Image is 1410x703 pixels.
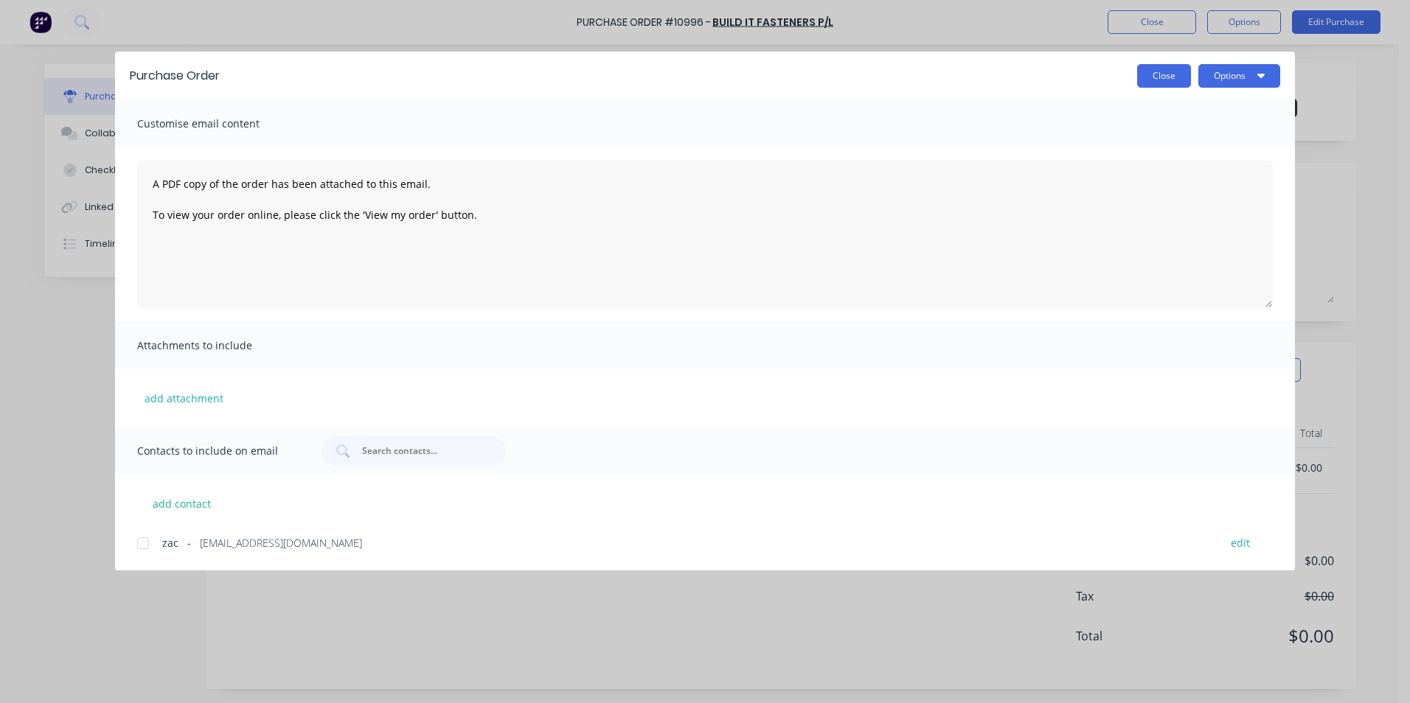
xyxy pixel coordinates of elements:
span: - [187,535,191,550]
span: Contacts to include on email [137,441,299,461]
button: add attachment [137,387,231,409]
input: Search contacts... [361,444,483,458]
span: Customise email content [137,113,299,134]
button: Close [1137,64,1191,88]
button: edit [1222,532,1259,552]
button: Options [1198,64,1280,88]
textarea: A PDF copy of the order has been attached to this email. To view your order online, please click ... [137,161,1273,308]
span: zac [162,535,178,550]
span: [EMAIL_ADDRESS][DOMAIN_NAME] [200,535,362,550]
span: Attachments to include [137,335,299,356]
button: add contact [137,492,226,514]
div: Purchase Order [130,67,220,85]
